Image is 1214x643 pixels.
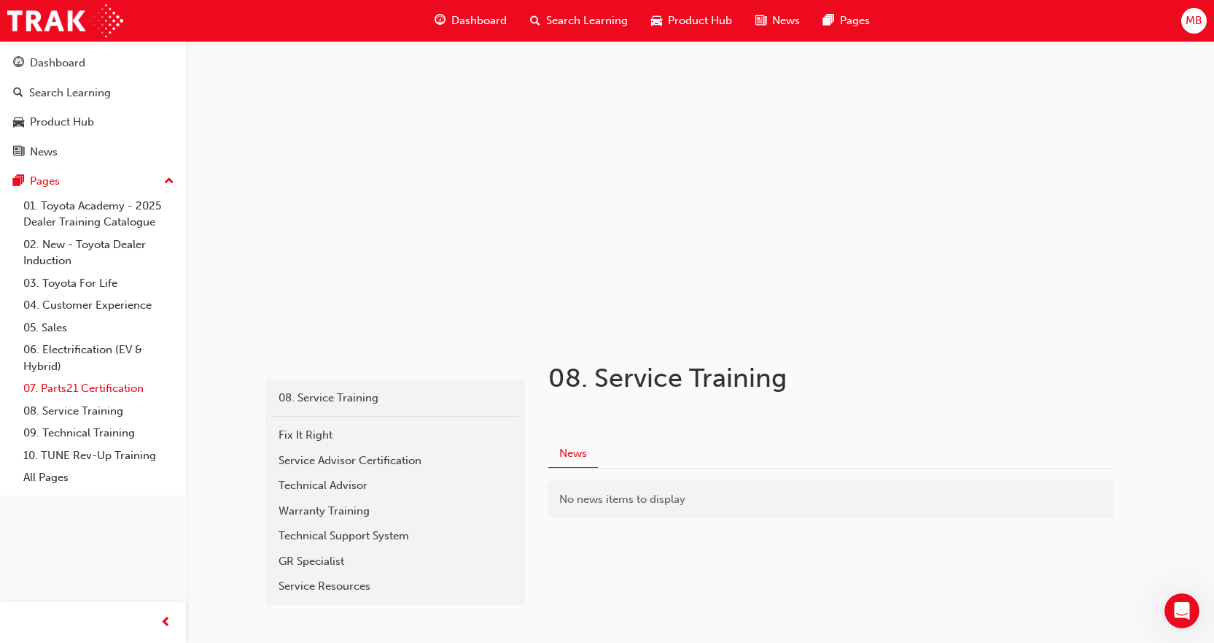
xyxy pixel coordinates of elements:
a: 05. Sales [17,317,180,339]
button: Pages [6,168,180,195]
div: Search Learning [29,85,111,101]
a: Technical Advisor [271,473,519,498]
a: Warranty Training [271,498,519,524]
a: News [6,139,180,166]
a: Service Resources [271,574,519,599]
a: news-iconNews [744,6,812,36]
span: Search Learning [546,12,628,29]
a: pages-iconPages [812,6,882,36]
div: No news items to display [548,480,1114,519]
span: guage-icon [13,57,24,70]
a: 07. Parts21 Certification [17,377,180,400]
a: 08. Service Training [271,385,519,411]
div: 08. Service Training [279,390,512,407]
span: MB [1186,12,1202,29]
a: Service Advisor Certification [271,448,519,474]
a: 02. New - Toyota Dealer Induction [17,234,180,272]
div: Technical Advisor [279,477,512,494]
a: 04. Customer Experience [17,294,180,317]
a: 10. TUNE Rev-Up Training [17,444,180,467]
span: Pages [840,12,870,29]
a: All Pages [17,466,180,489]
a: GR Specialist [271,549,519,574]
a: Product Hub [6,109,180,136]
div: Product Hub [30,114,94,131]
span: search-icon [13,87,23,100]
div: Dashboard [30,55,85,72]
div: Service Resources [279,578,512,595]
h1: 08. Service Training [548,362,1027,394]
a: guage-iconDashboard [423,6,518,36]
a: 09. Technical Training [17,422,180,444]
span: up-icon [164,172,174,191]
button: News [548,439,598,468]
span: prev-icon [160,614,171,632]
span: pages-icon [13,175,24,188]
span: news-icon [13,146,24,159]
a: Fix It Right [271,423,519,448]
div: Warranty Training [279,503,512,520]
span: News [772,12,800,29]
span: car-icon [13,116,24,129]
span: search-icon [530,12,540,30]
a: Technical Support System [271,523,519,549]
div: Service Advisor Certification [279,453,512,469]
button: MB [1181,8,1207,34]
a: Dashboard [6,50,180,77]
span: Product Hub [668,12,732,29]
span: Dashboard [451,12,507,29]
div: Technical Support System [279,528,512,544]
a: 08. Service Training [17,400,180,423]
a: Search Learning [6,80,180,107]
span: guage-icon [435,12,445,30]
iframe: Intercom live chat [1164,593,1199,628]
button: DashboardSearch LearningProduct HubNews [6,47,180,168]
a: search-iconSearch Learning [518,6,639,36]
span: news-icon [755,12,766,30]
a: car-iconProduct Hub [639,6,744,36]
div: News [30,144,58,161]
div: GR Specialist [279,553,512,570]
span: car-icon [651,12,662,30]
a: 06. Electrification (EV & Hybrid) [17,339,180,377]
a: 01. Toyota Academy - 2025 Dealer Training Catalogue [17,195,180,234]
div: Fix It Right [279,427,512,444]
a: 03. Toyota For Life [17,272,180,295]
img: Trak [7,4,123,37]
div: Pages [30,173,60,190]
span: pages-icon [823,12,834,30]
